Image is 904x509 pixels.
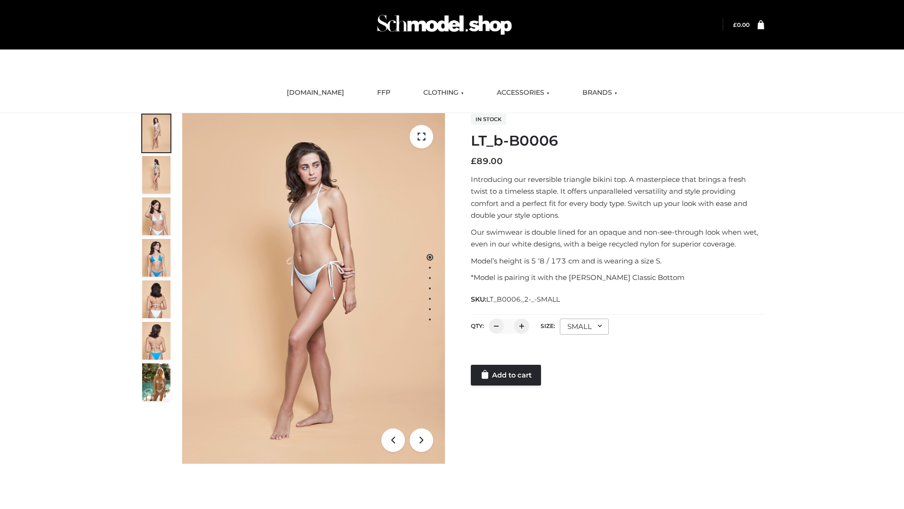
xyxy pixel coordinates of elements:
[471,294,561,305] span: SKU:
[471,173,764,222] p: Introducing our reversible triangle bikini top. A masterpiece that brings a fresh twist to a time...
[733,21,750,28] bdi: 0.00
[560,319,609,335] div: SMALL
[280,82,351,103] a: [DOMAIN_NAME]
[471,271,764,284] p: *Model is pairing it with the [PERSON_NAME] Classic Bottom
[486,295,560,304] span: LT_B0006_2-_-SMALL
[182,113,445,464] img: ArielClassicBikiniTop_CloudNine_AzureSky_OW114ECO_1
[142,197,170,235] img: ArielClassicBikiniTop_CloudNine_AzureSky_OW114ECO_3-scaled.jpg
[575,82,624,103] a: BRANDS
[471,365,541,386] a: Add to cart
[142,156,170,194] img: ArielClassicBikiniTop_CloudNine_AzureSky_OW114ECO_2-scaled.jpg
[374,6,515,43] img: Schmodel Admin 964
[471,156,476,166] span: £
[142,115,170,152] img: ArielClassicBikiniTop_CloudNine_AzureSky_OW114ECO_1-scaled.jpg
[471,322,484,329] label: QTY:
[733,21,737,28] span: £
[471,132,764,149] h1: LT_b-B0006
[142,322,170,360] img: ArielClassicBikiniTop_CloudNine_AzureSky_OW114ECO_8-scaled.jpg
[142,239,170,277] img: ArielClassicBikiniTop_CloudNine_AzureSky_OW114ECO_4-scaled.jpg
[142,363,170,401] img: Arieltop_CloudNine_AzureSky2.jpg
[471,255,764,267] p: Model’s height is 5 ‘8 / 173 cm and is wearing a size S.
[471,156,503,166] bdi: 89.00
[471,226,764,250] p: Our swimwear is double lined for an opaque and non-see-through look when wet, even in our white d...
[416,82,471,103] a: CLOTHING
[541,322,555,329] label: Size:
[733,21,750,28] a: £0.00
[142,280,170,318] img: ArielClassicBikiniTop_CloudNine_AzureSky_OW114ECO_7-scaled.jpg
[490,82,557,103] a: ACCESSORIES
[471,114,506,125] span: In stock
[370,82,397,103] a: FFP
